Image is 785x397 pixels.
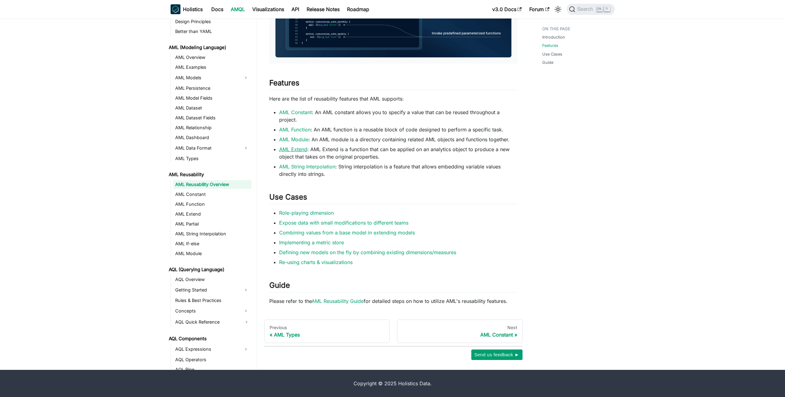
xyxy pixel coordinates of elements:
[173,190,251,199] a: AML Constant
[279,163,518,178] li: : String interpolation is a feature that allows embedding variable values directly into strings.
[553,4,563,14] button: Switch between dark and light mode (currently light mode)
[489,4,526,14] a: v3.0 Docs
[269,297,518,305] p: Please refer to the for detailed steps on how to utilize AML's reusability features.
[167,265,251,274] a: AQL (Querying Language)
[173,239,251,248] a: AML If-else
[240,73,251,83] button: Expand sidebar category 'AML Models'
[279,126,518,133] li: : An AML function is a reusable block of code designed to perform a specific task.
[279,136,308,143] a: AML Module
[173,249,251,258] a: AML Module
[173,365,251,374] a: AQL Pipe
[183,6,203,13] b: Holistics
[279,239,344,246] a: Implementing a metric store
[343,4,373,14] a: Roadmap
[526,4,553,14] a: Forum
[279,230,415,236] a: Combining values from a base model in extending models
[171,4,203,14] a: HolisticsHolistics
[240,143,251,153] button: Expand sidebar category 'AML Data Format'
[173,63,251,72] a: AML Examples
[279,249,456,255] a: Defining new models on the fly by combining existing dimensions/measures
[173,285,240,295] a: Getting Started
[279,126,311,133] a: AML Function
[173,317,251,327] a: AQL Quick Reference
[173,104,251,112] a: AML Dataset
[402,325,517,330] div: Next
[269,78,518,90] h2: Features
[269,281,518,292] h2: Guide
[173,94,251,102] a: AML Model Fields
[312,298,364,304] a: AML Reusability Guide
[303,4,343,14] a: Release Notes
[397,320,523,343] a: NextAML Constant
[269,95,518,102] p: Here are the list of reusability features that AML supports:
[173,210,251,218] a: AML Extend
[474,351,519,359] span: Send us feedback ►
[173,17,251,26] a: Design Principles
[173,275,251,284] a: AQL Overview
[208,4,227,14] a: Docs
[173,230,251,238] a: AML String Interpolation
[264,320,523,343] nav: Docs pages
[269,192,518,204] h2: Use Cases
[542,43,558,48] a: Features
[173,296,251,305] a: Rules & Best Practices
[279,210,334,216] a: Role-playing dimension
[173,355,251,364] a: AQL Operators
[249,4,288,14] a: Visualizations
[279,163,335,170] a: AML String Interpolation
[279,146,307,152] a: AML Extend
[567,4,614,15] button: Search (Ctrl+K)
[173,133,251,142] a: AML Dashboard
[240,344,251,354] button: Expand sidebar category 'AQL Expressions'
[227,4,249,14] a: AMQL
[471,349,523,360] button: Send us feedback ►
[542,51,562,57] a: Use Cases
[604,6,610,12] kbd: K
[173,53,251,62] a: AML Overview
[173,344,240,354] a: AQL Expressions
[167,334,251,343] a: AQL Components
[167,43,251,52] a: AML (Modeling Language)
[167,170,251,179] a: AML Reusability
[171,4,180,14] img: Holistics
[173,180,251,189] a: AML Reusability Overview
[279,146,518,160] li: : AML Extend is a function that can be applied on an analytics object to produce a new object tha...
[402,332,517,338] div: AML Constant
[240,285,251,295] button: Expand sidebar category 'Getting Started'
[173,84,251,93] a: AML Persistence
[270,325,385,330] div: Previous
[240,306,251,316] button: Expand sidebar category 'Concepts'
[575,6,597,12] span: Search
[279,136,518,143] li: : An AML module is a directory containing related AML objects and functions together.
[173,220,251,228] a: AML Partial
[173,114,251,122] a: AML Dataset Fields
[542,34,565,40] a: Introduction
[288,4,303,14] a: API
[173,200,251,209] a: AML Function
[270,332,385,338] div: AML Types
[279,259,353,265] a: Re-using charts & visualizations
[173,27,251,36] a: Better than YAML
[264,320,390,343] a: PreviousAML Types
[173,306,240,316] a: Concepts
[173,143,240,153] a: AML Data Format
[279,109,312,115] a: AML Constant
[196,380,589,387] div: Copyright © 2025 Holistics Data.
[279,109,518,123] li: : An AML constant allows you to specify a value that can be reused throughout a project.
[173,123,251,132] a: AML Relationship
[279,220,408,226] a: Expose data with small modifications to different teams
[542,60,553,65] a: Guide
[173,154,251,163] a: AML Types
[173,73,240,83] a: AML Models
